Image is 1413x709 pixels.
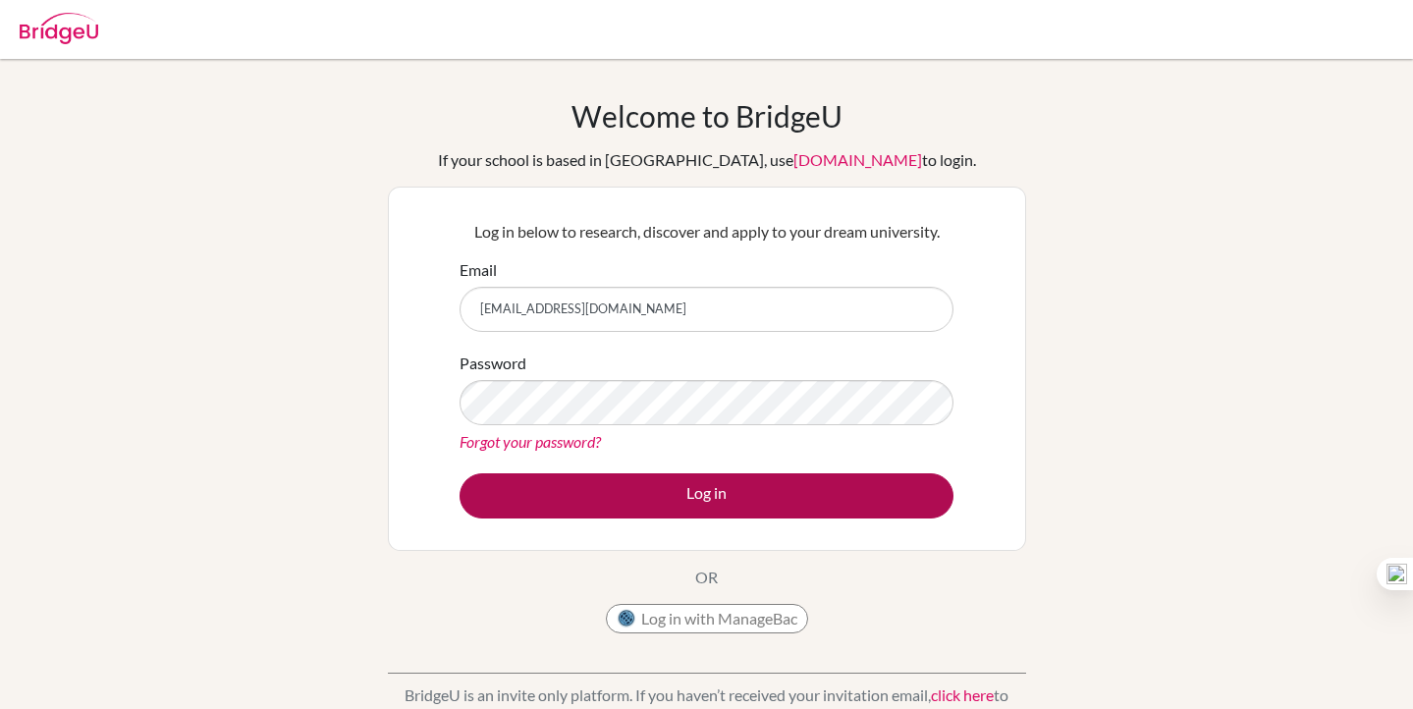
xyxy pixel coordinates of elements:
div: If your school is based in [GEOGRAPHIC_DATA], use to login. [438,148,976,172]
img: Bridge-U [20,13,98,44]
button: Log in with ManageBac [606,604,808,633]
h1: Welcome to BridgeU [571,98,842,134]
label: Email [460,258,497,282]
button: Log in [460,473,953,518]
a: [DOMAIN_NAME] [793,150,922,169]
p: OR [695,566,718,589]
p: Log in below to research, discover and apply to your dream university. [460,220,953,244]
a: Forgot your password? [460,432,601,451]
a: click here [931,685,994,704]
img: one_i.png [1386,564,1407,584]
label: Password [460,352,526,375]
